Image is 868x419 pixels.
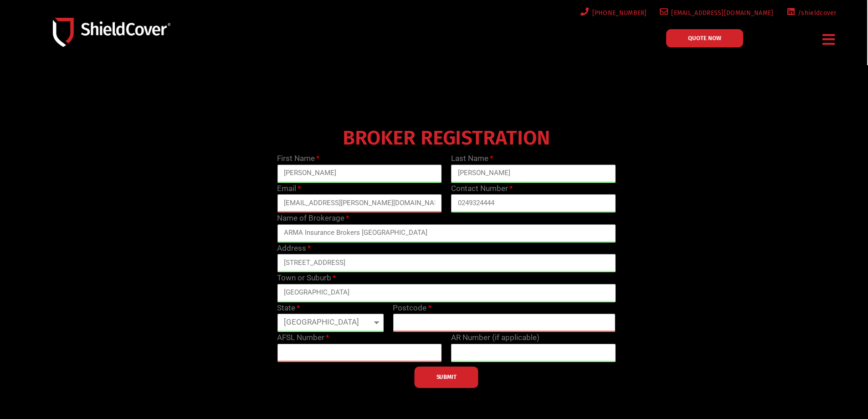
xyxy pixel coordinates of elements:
label: Postcode [393,302,431,314]
label: Name of Brokerage [277,212,349,224]
h4: BROKER REGISTRATION [272,133,620,144]
a: [PHONE_NUMBER] [579,7,647,19]
label: Email [277,183,301,195]
span: SUBMIT [437,376,457,378]
span: QUOTE NOW [688,35,721,41]
label: Town or Suburb [277,272,336,284]
span: /shieldcover [795,7,837,19]
label: AR Number (if applicable) [451,332,539,344]
a: /shieldcover [785,7,837,19]
a: [EMAIL_ADDRESS][DOMAIN_NAME] [658,7,774,19]
label: First Name [277,153,319,165]
label: AFSL Number [277,332,329,344]
div: Menu Toggle [819,29,839,50]
span: [PHONE_NUMBER] [589,7,647,19]
button: SUBMIT [415,367,478,388]
label: Last Name [451,153,493,165]
label: Address [277,243,311,254]
label: State [277,302,300,314]
label: Contact Number [451,183,513,195]
span: [EMAIL_ADDRESS][DOMAIN_NAME] [668,7,773,19]
img: Shield-Cover-Underwriting-Australia-logo-full [53,18,170,47]
a: QUOTE NOW [666,29,743,47]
